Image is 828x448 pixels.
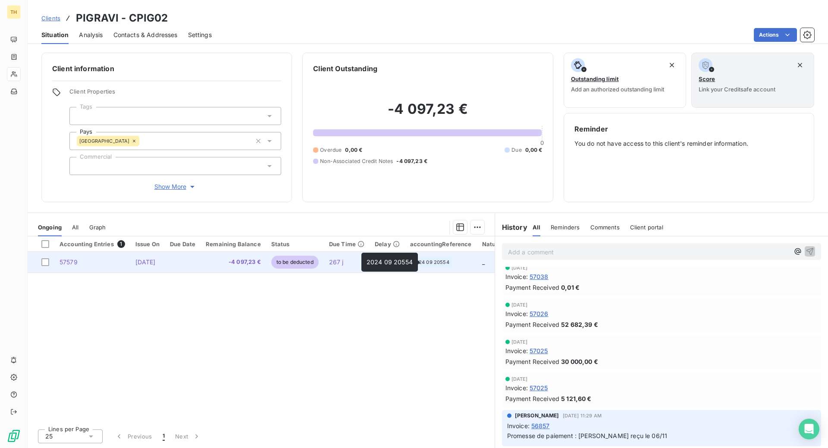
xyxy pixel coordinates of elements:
[507,421,530,430] span: Invoice :
[530,346,548,355] span: 57025
[79,31,103,39] span: Analysis
[313,63,377,74] h6: Client Outstanding
[72,224,78,231] span: All
[482,258,485,266] span: _
[531,421,550,430] span: 56857
[530,272,549,281] span: 57038
[561,394,592,403] span: 5 121,60 €
[515,412,559,420] span: [PERSON_NAME]
[396,157,427,165] span: -4 097,23 €
[313,100,542,126] h2: -4 097,23 €
[367,258,413,266] span: 2024 09 20554
[413,260,449,265] span: 2024 09 20554
[699,86,775,93] span: Link your Creditsafe account
[551,224,580,231] span: Reminders
[89,224,106,231] span: Graph
[482,241,539,247] div: Nature de la facture
[540,139,544,146] span: 0
[45,432,53,441] span: 25
[530,309,549,318] span: 57026
[564,53,687,108] button: Outstanding limitAdd an authorized outstanding limit
[135,241,160,247] div: Issue On
[206,258,261,266] span: -4 097,23 €
[505,283,559,292] span: Payment Received
[41,14,60,22] a: Clients
[188,31,212,39] span: Settings
[505,272,528,281] span: Invoice :
[505,320,559,329] span: Payment Received
[533,224,540,231] span: All
[410,241,472,247] div: accountingReference
[41,31,69,39] span: Situation
[505,383,528,392] span: Invoice :
[699,75,715,82] span: Score
[329,241,364,247] div: Due Time
[38,224,62,231] span: Ongoing
[630,224,663,231] span: Client portal
[561,357,598,366] span: 30 000,00 €
[76,10,168,26] h3: PIGRAVI - CPIG02
[41,15,60,22] span: Clients
[511,302,528,307] span: [DATE]
[157,427,170,445] button: 1
[163,432,165,441] span: 1
[320,157,393,165] span: Non-Associated Credit Notes
[77,112,84,120] input: Add a tag
[511,146,521,154] span: Due
[754,28,797,42] button: Actions
[505,309,528,318] span: Invoice :
[571,86,664,93] span: Add an authorized outstanding limit
[345,146,362,154] span: 0,00 €
[574,124,803,134] h6: Reminder
[170,427,206,445] button: Next
[561,320,598,329] span: 52 682,39 €
[69,88,281,100] span: Client Properties
[79,138,130,144] span: [GEOGRAPHIC_DATA]
[571,75,619,82] span: Outstanding limit
[154,182,197,191] span: Show More
[505,394,559,403] span: Payment Received
[511,376,528,382] span: [DATE]
[52,63,281,74] h6: Client information
[507,432,668,439] span: Promesse de paiement : [PERSON_NAME] reçu le 06/11
[60,240,125,248] div: Accounting Entries
[511,265,528,270] span: [DATE]
[139,137,146,145] input: Add a tag
[530,383,548,392] span: 57025
[563,413,602,418] span: [DATE] 11:29 AM
[375,241,400,247] div: Delay
[320,146,342,154] span: Overdue
[271,241,319,247] div: Status
[170,241,195,247] div: Due Date
[691,53,814,108] button: ScoreLink your Creditsafe account
[329,258,344,266] span: 267 j
[113,31,178,39] span: Contacts & Addresses
[7,5,21,19] div: TH
[561,283,580,292] span: 0,01 €
[110,427,157,445] button: Previous
[206,241,261,247] div: Remaining Balance
[574,124,803,191] div: You do not have access to this client's reminder information.
[7,429,21,443] img: Logo LeanPay
[117,240,125,248] span: 1
[505,357,559,366] span: Payment Received
[495,222,527,232] h6: History
[271,256,319,269] span: to be deducted
[799,419,819,439] div: Open Intercom Messenger
[505,346,528,355] span: Invoice :
[69,182,281,191] button: Show More
[60,258,78,266] span: 57579
[77,162,84,170] input: Add a tag
[511,339,528,345] span: [DATE]
[525,146,543,154] span: 0,00 €
[135,258,156,266] span: [DATE]
[590,224,620,231] span: Comments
